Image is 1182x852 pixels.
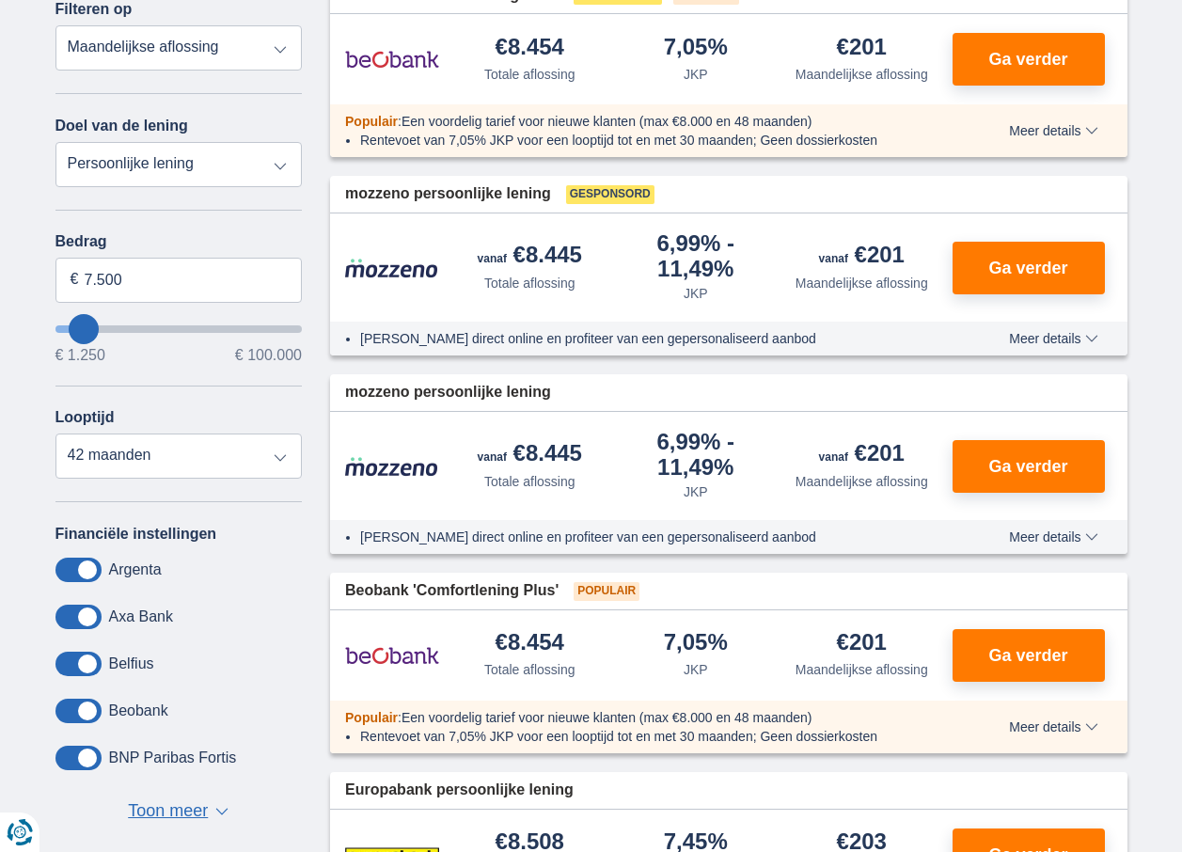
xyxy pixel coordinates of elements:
[819,244,905,270] div: €201
[345,710,398,725] span: Populair
[988,51,1067,68] span: Ga verder
[345,580,559,602] span: Beobank 'Comfortlening Plus'
[345,456,439,477] img: product.pl.alt Mozzeno
[128,799,208,824] span: Toon meer
[55,233,303,250] label: Bedrag
[1009,332,1097,345] span: Meer details
[664,36,728,61] div: 7,05%
[684,660,708,679] div: JKP
[109,749,237,766] label: BNP Paribas Fortis
[953,440,1105,493] button: Ga verder
[684,482,708,501] div: JKP
[55,118,188,134] label: Doel van de lening
[360,727,940,746] li: Rentevoet van 7,05% JKP voor een looptijd tot en met 30 maanden; Geen dossierkosten
[796,472,928,491] div: Maandelijkse aflossing
[953,242,1105,294] button: Ga verder
[995,123,1111,138] button: Meer details
[953,33,1105,86] button: Ga verder
[330,708,955,727] div: :
[360,528,940,546] li: [PERSON_NAME] direct online en profiteer van een gepersonaliseerd aanbod
[345,258,439,278] img: product.pl.alt Mozzeno
[684,65,708,84] div: JKP
[566,185,654,204] span: Gesponsord
[484,472,575,491] div: Totale aflossing
[345,780,574,801] span: Europabank persoonlijke lening
[995,529,1111,544] button: Meer details
[664,631,728,656] div: 7,05%
[796,65,928,84] div: Maandelijkse aflossing
[484,274,575,292] div: Totale aflossing
[71,269,79,291] span: €
[953,629,1105,682] button: Ga verder
[796,274,928,292] div: Maandelijkse aflossing
[360,131,940,150] li: Rentevoet van 7,05% JKP voor een looptijd tot en met 30 maanden; Geen dossierkosten
[796,660,928,679] div: Maandelijkse aflossing
[345,183,551,205] span: mozzeno persoonlijke lening
[621,232,772,280] div: 6,99%
[215,808,229,815] span: ▼
[402,710,812,725] span: Een voordelig tarief voor nieuwe klanten (max €8.000 en 48 maanden)
[496,36,564,61] div: €8.454
[55,1,133,18] label: Filteren op
[330,112,955,131] div: :
[574,582,639,601] span: Populair
[684,284,708,303] div: JKP
[621,431,772,479] div: 6,99%
[988,647,1067,664] span: Ga verder
[109,702,168,719] label: Beobank
[988,260,1067,276] span: Ga verder
[55,348,105,363] span: € 1.250
[819,442,905,468] div: €201
[478,244,582,270] div: €8.445
[345,632,439,679] img: product.pl.alt Beobank
[484,660,575,679] div: Totale aflossing
[345,36,439,83] img: product.pl.alt Beobank
[837,631,887,656] div: €201
[122,798,234,825] button: Toon meer ▼
[995,331,1111,346] button: Meer details
[55,325,303,333] input: wantToBorrow
[360,329,940,348] li: [PERSON_NAME] direct online en profiteer van een gepersonaliseerd aanbod
[496,631,564,656] div: €8.454
[478,442,582,468] div: €8.445
[995,719,1111,734] button: Meer details
[235,348,302,363] span: € 100.000
[837,36,887,61] div: €201
[484,65,575,84] div: Totale aflossing
[1009,530,1097,544] span: Meer details
[109,561,162,578] label: Argenta
[109,608,173,625] label: Axa Bank
[345,114,398,129] span: Populair
[55,409,115,426] label: Looptijd
[402,114,812,129] span: Een voordelig tarief voor nieuwe klanten (max €8.000 en 48 maanden)
[1009,124,1097,137] span: Meer details
[55,526,217,543] label: Financiële instellingen
[1009,720,1097,734] span: Meer details
[109,655,154,672] label: Belfius
[988,458,1067,475] span: Ga verder
[345,382,551,403] span: mozzeno persoonlijke lening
